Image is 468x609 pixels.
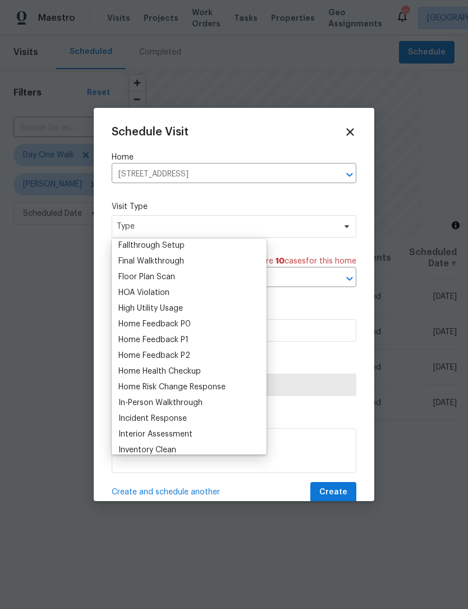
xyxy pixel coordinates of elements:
[342,167,357,183] button: Open
[118,413,187,424] div: Incident Response
[118,350,190,361] div: Home Feedback P2
[118,240,185,251] div: Fallthrough Setup
[118,429,192,440] div: Interior Assessment
[112,152,356,163] label: Home
[240,256,356,267] span: There are case s for this home
[118,366,201,377] div: Home Health Checkup
[112,487,220,498] span: Create and schedule another
[112,126,189,138] span: Schedule Visit
[118,319,191,330] div: Home Feedback P0
[342,271,357,287] button: Open
[310,482,356,503] button: Create
[118,271,175,283] div: Floor Plan Scan
[118,256,184,267] div: Final Walkthrough
[117,221,335,232] span: Type
[319,485,347,499] span: Create
[118,397,203,408] div: In-Person Walkthrough
[118,381,226,393] div: Home Risk Change Response
[112,201,356,212] label: Visit Type
[118,287,169,298] div: HOA Violation
[112,166,325,183] input: Enter in an address
[118,303,183,314] div: High Utility Usage
[118,444,176,456] div: Inventory Clean
[344,126,356,138] span: Close
[276,257,285,265] span: 10
[118,334,189,346] div: Home Feedback P1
